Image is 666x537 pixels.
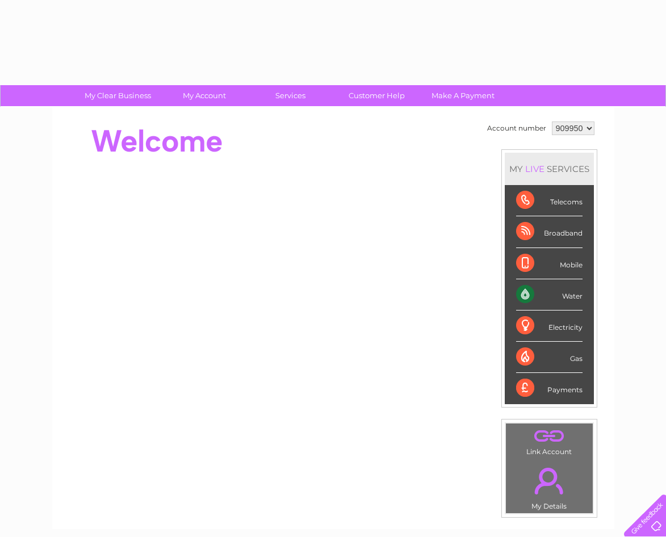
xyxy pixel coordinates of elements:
[509,461,590,501] a: .
[523,163,547,174] div: LIVE
[416,85,510,106] a: Make A Payment
[509,426,590,446] a: .
[157,85,251,106] a: My Account
[505,458,593,514] td: My Details
[71,85,165,106] a: My Clear Business
[516,342,583,373] div: Gas
[505,153,594,185] div: MY SERVICES
[516,185,583,216] div: Telecoms
[516,373,583,404] div: Payments
[330,85,424,106] a: Customer Help
[484,119,549,138] td: Account number
[516,216,583,247] div: Broadband
[516,311,583,342] div: Electricity
[516,248,583,279] div: Mobile
[505,423,593,459] td: Link Account
[244,85,337,106] a: Services
[516,279,583,311] div: Water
